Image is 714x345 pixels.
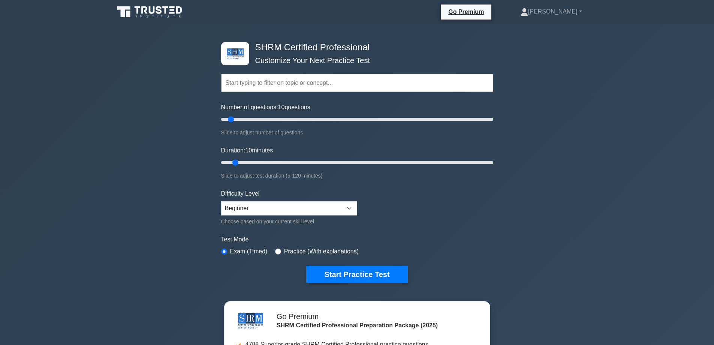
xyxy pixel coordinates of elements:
[444,7,488,17] a: Go Premium
[245,147,252,154] span: 10
[278,104,285,110] span: 10
[306,266,407,283] button: Start Practice Test
[230,247,268,256] label: Exam (Timed)
[284,247,359,256] label: Practice (With explanations)
[503,4,600,19] a: [PERSON_NAME]
[221,235,493,244] label: Test Mode
[221,74,493,92] input: Start typing to filter on topic or concept...
[221,103,310,112] label: Number of questions: questions
[221,217,357,226] div: Choose based on your current skill level
[221,128,493,137] div: Slide to adjust number of questions
[252,42,457,53] h4: SHRM Certified Professional
[221,146,273,155] label: Duration: minutes
[221,189,260,198] label: Difficulty Level
[221,171,493,180] div: Slide to adjust test duration (5-120 minutes)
